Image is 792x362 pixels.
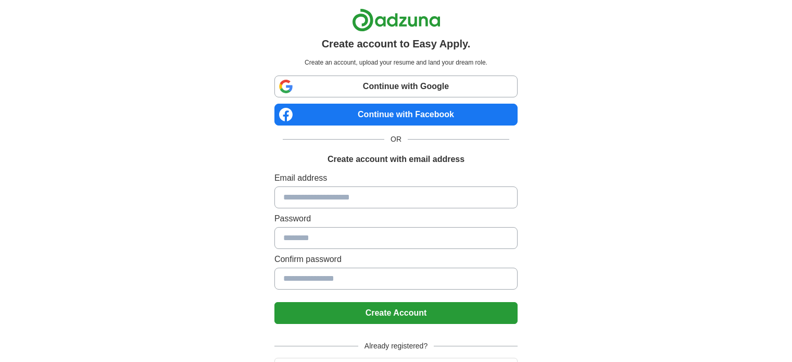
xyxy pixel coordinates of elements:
p: Create an account, upload your resume and land your dream role. [276,58,516,67]
a: Continue with Google [274,76,518,97]
label: Confirm password [274,253,518,266]
label: Email address [274,172,518,184]
a: Continue with Facebook [274,104,518,126]
label: Password [274,213,518,225]
span: OR [384,134,408,145]
button: Create Account [274,302,518,324]
h1: Create account with email address [328,153,464,166]
h1: Create account to Easy Apply. [322,36,471,52]
span: Already registered? [358,341,434,352]
img: Adzuna logo [352,8,441,32]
